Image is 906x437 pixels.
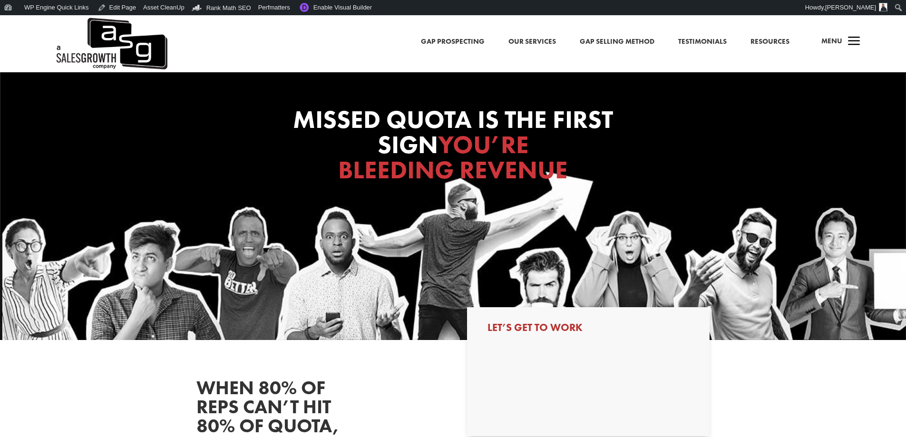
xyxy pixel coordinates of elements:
a: Gap Selling Method [580,36,654,48]
a: A Sales Growth Company Logo [55,15,167,72]
iframe: Form 0 [487,350,689,421]
h1: Missed Quota Is the First Sign [263,107,643,187]
img: ASG Co. Logo [55,15,167,72]
span: You’re Bleeding Revenue [338,128,568,186]
h3: Let’s Get to Work [487,322,689,338]
span: [PERSON_NAME] [825,4,876,11]
a: Our Services [508,36,556,48]
a: Resources [750,36,789,48]
span: Menu [821,36,842,46]
a: Gap Prospecting [421,36,485,48]
a: Testimonials [678,36,727,48]
span: a [845,32,864,51]
span: Rank Math SEO [206,4,251,11]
